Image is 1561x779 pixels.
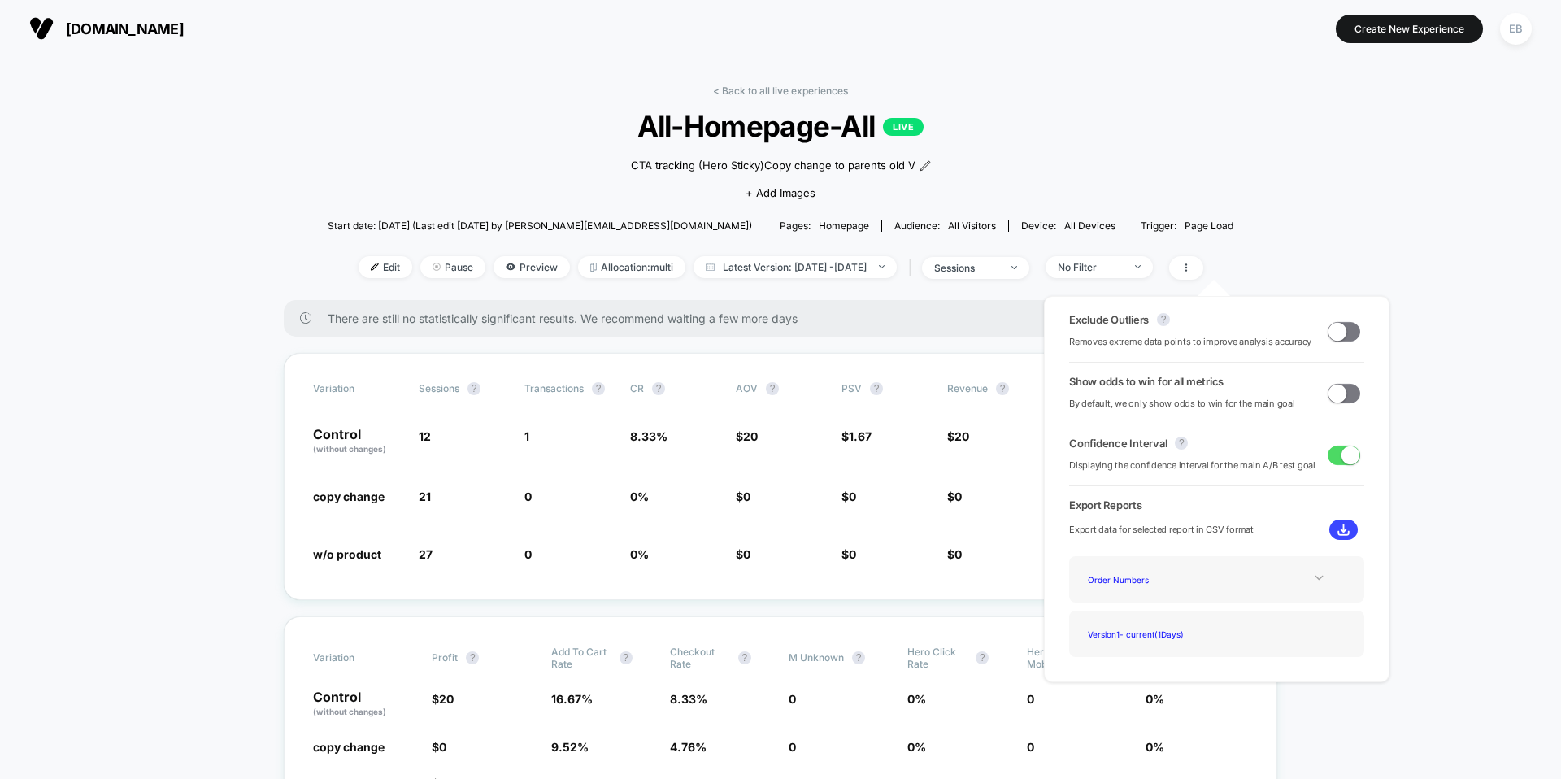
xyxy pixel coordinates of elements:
span: All-Homepage-All [373,109,1188,143]
span: 12 [419,429,431,443]
img: end [1135,265,1141,268]
div: Trigger: [1141,220,1233,232]
span: all devices [1064,220,1115,232]
span: By default, we only show odds to win for the main goal [1069,396,1295,411]
span: 0 [789,740,796,754]
span: 0 % [1146,740,1164,754]
span: M Unknown [789,651,844,664]
span: 4.76 % [670,740,707,754]
span: Hero CTA mobile [1027,646,1087,670]
span: Profit [432,651,458,664]
img: rebalance [590,263,597,272]
span: 0 [743,547,750,561]
span: Hero click rate [907,646,967,670]
span: Start date: [DATE] (Last edit [DATE] by [PERSON_NAME][EMAIL_ADDRESS][DOMAIN_NAME]) [328,220,752,232]
span: $ [841,490,856,503]
span: $ [947,547,962,561]
span: AOV [736,382,758,394]
span: Displaying the confidence interval for the main A/B test goal [1069,458,1315,473]
span: $ [947,490,962,503]
button: Create New Experience [1336,15,1483,43]
span: Preview [494,256,570,278]
span: $ [841,547,856,561]
span: Variation [313,382,402,395]
button: [DOMAIN_NAME] [24,15,189,41]
span: 0 % [907,740,926,754]
span: CR [630,382,644,394]
span: + Add Images [746,186,815,199]
img: calendar [706,263,715,271]
p: Control [313,428,402,455]
span: 0 [849,490,856,503]
span: 0 [1027,692,1034,706]
span: 20 [954,429,969,443]
img: download [1337,524,1350,536]
span: 0 % [630,547,649,561]
p: Control [313,690,415,718]
span: Transactions [524,382,584,394]
span: 0 [954,547,962,561]
button: ? [467,382,480,395]
span: Allocation: multi [578,256,685,278]
span: Edit [359,256,412,278]
img: end [1011,266,1017,269]
span: Exclude Outliers [1069,313,1149,326]
button: ? [996,382,1009,395]
span: 21 [419,490,431,503]
div: Order Numbers [1081,568,1211,590]
span: $ [736,490,750,503]
span: Checkout Rate [670,646,730,670]
span: CTA tracking (Hero Sticky)Copy change to parents old V [631,158,915,174]
span: 0 % [1146,692,1164,706]
span: Show odds to win for all metrics [1069,375,1224,388]
button: ? [1175,437,1188,450]
button: ? [466,651,479,664]
span: 27 [419,547,433,561]
span: There are still no statistically significant results. We recommend waiting a few more days [328,311,1245,325]
span: 1 [524,429,529,443]
span: 16.67 % [551,692,593,706]
span: 0 [789,692,796,706]
span: $ [841,429,872,443]
img: Visually logo [29,16,54,41]
img: end [433,263,441,271]
button: ? [870,382,883,395]
span: 0 [439,740,446,754]
div: EB [1500,13,1532,45]
img: end [879,265,885,268]
span: Revenue [947,382,988,394]
span: Device: [1008,220,1128,232]
span: 0 [954,490,962,503]
span: 0 [849,547,856,561]
div: Audience: [894,220,996,232]
span: Pause [420,256,485,278]
a: < Back to all live experiences [713,85,848,97]
span: Removes extreme data points to improve analysis accuracy [1069,334,1311,350]
span: $ [736,429,758,443]
button: ? [976,651,989,664]
span: Variation [313,646,402,670]
span: Export data for selected report in CSV format [1069,522,1254,537]
div: sessions [934,262,999,274]
div: Version 1 - current ( 1 Days) [1081,623,1211,645]
span: 1.67 [849,429,872,443]
span: Page Load [1185,220,1233,232]
span: $ [736,547,750,561]
span: 20 [439,692,454,706]
span: Latest Version: [DATE] - [DATE] [694,256,897,278]
span: Sessions [419,382,459,394]
button: ? [1157,313,1170,326]
span: Add To Cart Rate [551,646,611,670]
span: $ [432,692,454,706]
button: ? [620,651,633,664]
span: w/o product [313,547,381,561]
span: $ [947,429,969,443]
span: 0 [524,490,532,503]
span: Export Reports [1069,498,1364,511]
span: [DOMAIN_NAME] [66,20,184,37]
button: EB [1495,12,1537,46]
span: copy change [313,740,385,754]
span: 0 [524,547,532,561]
span: 8.33 % [670,692,707,706]
div: No Filter [1058,261,1123,273]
